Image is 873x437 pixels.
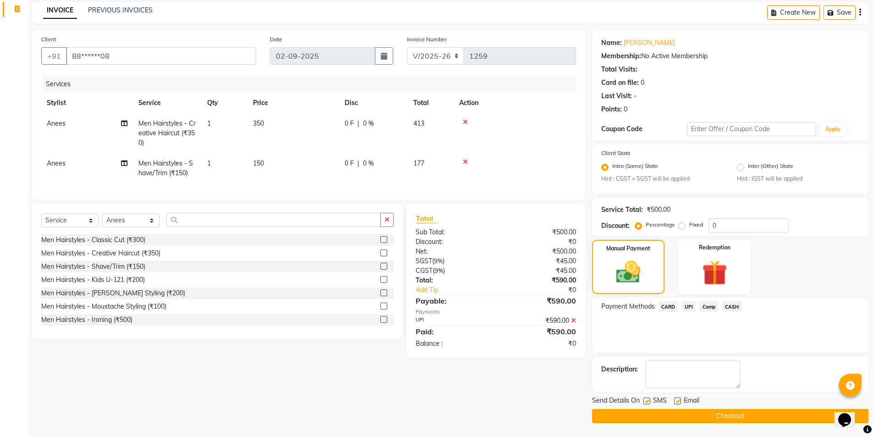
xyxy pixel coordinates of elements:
div: ₹590.00 [496,316,583,326]
div: Total: [409,276,496,285]
div: Men Hairstyles - [PERSON_NAME] Styling (₹200) [41,288,185,298]
span: UPI [681,301,696,312]
div: - [634,91,637,101]
button: +91 [41,47,67,65]
a: Add Tip [409,285,510,295]
button: Save [824,6,856,20]
span: Payment Methods [601,302,655,311]
span: 9% [434,257,443,265]
div: Total Visits: [601,65,637,74]
div: Men Hairstyles - Classic Cut (₹300) [41,235,145,245]
span: 0 % [363,159,374,168]
div: UPI [409,316,496,326]
div: Men Hairstyles - Creative Haircut (₹350) [41,249,160,258]
span: 0 % [363,119,374,128]
span: CARD [659,301,678,312]
div: ₹590.00 [496,326,583,337]
div: Coupon Code [601,124,687,134]
label: Inter (Other) State [748,162,793,173]
span: Total [416,214,437,223]
span: | [357,159,359,168]
div: 0 [641,78,644,88]
th: Service [133,93,202,113]
div: ₹590.00 [496,276,583,285]
input: Search or Scan [166,213,381,227]
div: Men Hairstyles - Shave/Trim (₹150) [41,262,145,271]
span: 9% [434,267,443,274]
span: Anees [47,119,66,127]
div: Name: [601,38,622,48]
label: Fixed [689,221,703,229]
button: Checkout [592,409,868,423]
button: Apply [820,122,846,136]
label: Intra (Same) State [612,162,658,173]
span: 177 [413,159,424,167]
div: ₹500.00 [647,205,670,215]
label: Date [270,35,282,44]
div: ( ) [409,256,496,266]
span: 413 [413,119,424,127]
th: Price [247,93,339,113]
span: CGST [416,266,433,275]
span: Men Hairstyles - Shave/Trim (₹150) [138,159,193,177]
div: ₹45.00 [496,266,583,276]
iframe: chat widget [835,400,864,428]
span: SGST [416,257,432,265]
a: [PERSON_NAME] [624,38,675,48]
span: SMS [653,396,667,407]
th: Stylist [41,93,133,113]
input: Enter Offer / Coupon Code [687,122,816,136]
small: Hint : IGST will be applied [737,175,859,183]
th: Action [454,93,576,113]
small: Hint : CGST + SGST will be applied [601,175,724,183]
div: ₹0 [496,339,583,348]
div: ₹500.00 [496,227,583,237]
span: Send Details On [592,396,640,407]
div: Payments [416,308,576,316]
div: ₹45.00 [496,256,583,266]
div: ₹590.00 [496,295,583,306]
div: ₹500.00 [496,247,583,256]
a: PREVIOUS INVOICES [88,6,153,14]
div: Points: [601,105,622,114]
div: ( ) [409,266,496,276]
div: Service Total: [601,205,643,215]
span: 350 [253,119,264,127]
th: Qty [202,93,247,113]
label: Client State [601,149,631,157]
span: Anees [47,159,66,167]
span: 0 F [345,159,354,168]
div: Discount: [409,237,496,247]
label: Invoice Number [407,35,447,44]
div: Net: [409,247,496,256]
span: Men Hairstyles - Creative Haircut (₹350) [138,119,196,147]
div: 0 [624,105,627,114]
label: Manual Payment [606,244,650,253]
div: Discount: [601,221,630,231]
a: INVOICE [43,2,77,19]
span: CASH [722,301,742,312]
span: 1 [207,159,211,167]
div: Services [42,76,583,93]
div: No Active Membership [601,51,859,61]
div: Men Hairstyles - Kids U-121 (₹200) [41,275,145,285]
div: ₹0 [511,285,583,295]
th: Total [408,93,454,113]
label: Percentage [646,221,675,229]
img: _cash.svg [609,258,648,286]
input: Search by Name/Mobile/Email/Code [66,47,256,65]
div: Card on file: [601,78,639,88]
span: Email [684,396,699,407]
div: Balance : [409,339,496,348]
div: Men Hairstyles - Moustache Styling (₹100) [41,302,166,311]
div: Description: [601,365,638,374]
label: Client [41,35,56,44]
div: Last Visit: [601,91,632,101]
span: 150 [253,159,264,167]
div: ₹0 [496,237,583,247]
th: Disc [339,93,408,113]
span: 0 F [345,119,354,128]
img: _gift.svg [694,257,735,288]
div: Sub Total: [409,227,496,237]
span: | [357,119,359,128]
